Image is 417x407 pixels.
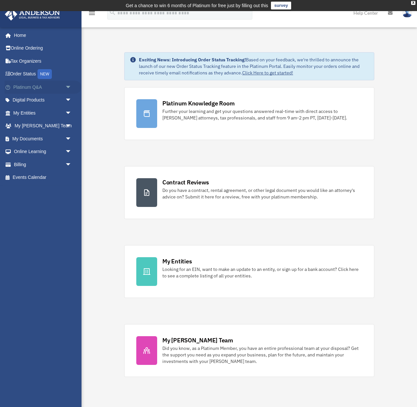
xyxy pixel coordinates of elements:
[5,171,82,184] a: Events Calendar
[109,9,116,16] i: search
[5,81,82,94] a: Platinum Q&Aarrow_drop_down
[162,266,362,279] div: Looking for an EIN, want to make an update to an entity, or sign up for a bank account? Click her...
[3,8,62,21] img: Anderson Advisors Platinum Portal
[402,8,412,18] img: User Pic
[65,94,78,107] span: arrow_drop_down
[162,99,235,107] div: Platinum Knowledge Room
[162,108,362,121] div: Further your learning and get your questions answered real-time with direct access to [PERSON_NAM...
[65,119,78,133] span: arrow_drop_down
[5,94,82,107] a: Digital Productsarrow_drop_down
[5,145,82,158] a: Online Learningarrow_drop_down
[242,70,293,76] a: Click Here to get started!
[5,132,82,145] a: My Documentsarrow_drop_down
[65,145,78,159] span: arrow_drop_down
[65,81,78,94] span: arrow_drop_down
[139,56,369,76] div: Based on your feedback, we're thrilled to announce the launch of our new Order Status Tracking fe...
[162,345,362,365] div: Did you know, as a Platinum Member, you have an entire professional team at your disposal? Get th...
[124,324,374,377] a: My [PERSON_NAME] Team Did you know, as a Platinum Member, you have an entire professional team at...
[5,68,82,81] a: Order StatusNEW
[65,106,78,120] span: arrow_drop_down
[124,245,374,298] a: My Entities Looking for an EIN, want to make an update to an entity, or sign up for a bank accoun...
[271,2,291,9] a: survey
[124,166,374,219] a: Contract Reviews Do you have a contract, rental agreement, or other legal document you would like...
[139,57,246,63] strong: Exciting News: Introducing Order Status Tracking!
[65,158,78,171] span: arrow_drop_down
[5,119,82,133] a: My [PERSON_NAME] Teamarrow_drop_down
[162,178,209,186] div: Contract Reviews
[5,29,78,42] a: Home
[411,1,415,5] div: close
[5,55,82,68] a: Tax Organizers
[162,336,233,344] div: My [PERSON_NAME] Team
[126,2,268,9] div: Get a chance to win 6 months of Platinum for free just by filling out this
[5,158,82,171] a: Billingarrow_drop_down
[88,11,96,17] a: menu
[5,42,82,55] a: Online Ordering
[124,87,374,140] a: Platinum Knowledge Room Further your learning and get your questions answered real-time with dire...
[37,69,52,79] div: NEW
[88,9,96,17] i: menu
[162,257,192,265] div: My Entities
[5,106,82,119] a: My Entitiesarrow_drop_down
[162,187,362,200] div: Do you have a contract, rental agreement, or other legal document you would like an attorney's ad...
[65,132,78,146] span: arrow_drop_down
